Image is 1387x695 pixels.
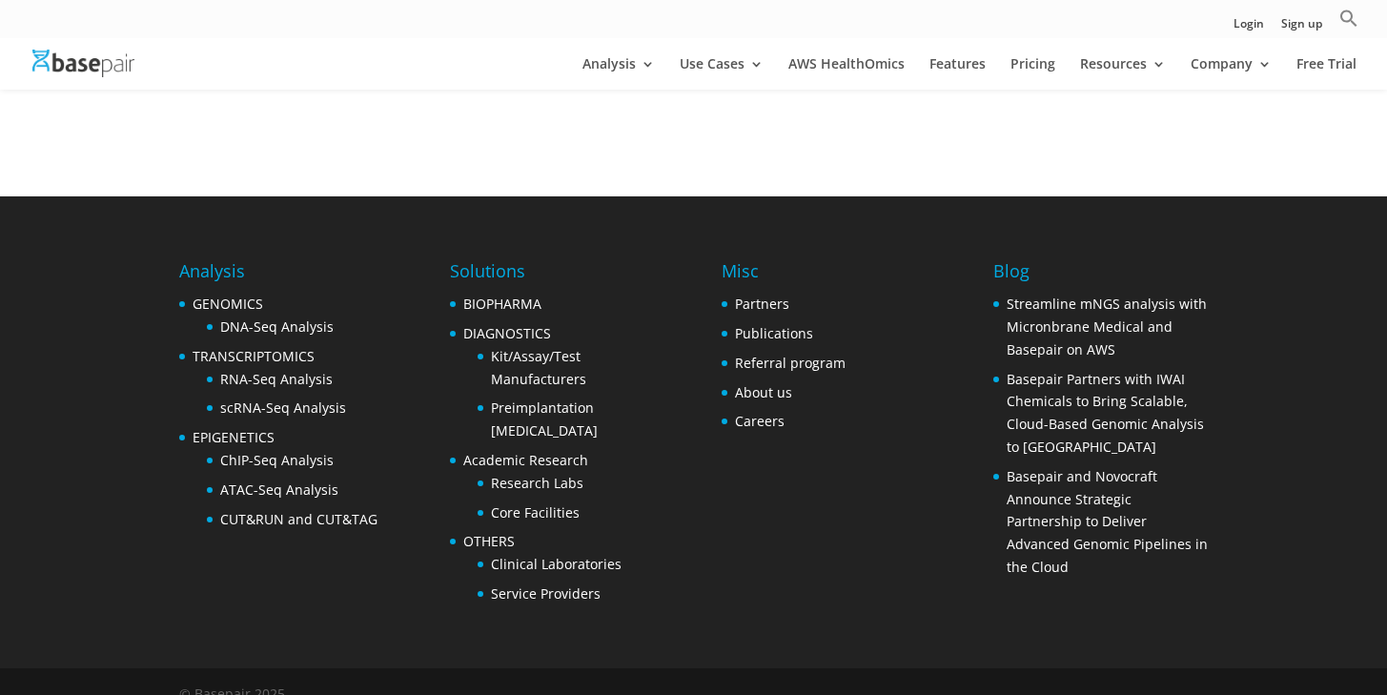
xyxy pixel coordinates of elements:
a: Core Facilities [491,503,580,521]
a: Analysis [582,57,655,90]
a: ChIP-Seq Analysis [220,451,334,469]
a: Basepair Partners with IWAI Chemicals to Bring Scalable, Cloud-Based Genomic Analysis to [GEOGRAP... [1007,370,1204,456]
a: Careers [735,412,785,430]
a: TRANSCRIPTOMICS [193,347,315,365]
a: Features [929,57,986,90]
a: GENOMICS [193,295,263,313]
a: OTHERS [463,532,515,550]
a: scRNA-Seq Analysis [220,399,346,417]
h4: Analysis [179,258,377,293]
h4: Blog [993,258,1208,293]
a: Pricing [1010,57,1055,90]
iframe: Drift Widget Chat Controller [1021,558,1364,672]
a: AWS HealthOmics [788,57,905,90]
h4: Solutions [450,258,664,293]
a: Sign up [1281,18,1322,38]
a: Login [1234,18,1264,38]
img: Basepair [32,50,134,77]
h4: Misc [722,258,846,293]
a: BIOPHARMA [463,295,541,313]
a: RNA-Seq Analysis [220,370,333,388]
a: Research Labs [491,474,583,492]
a: Partners [735,295,789,313]
a: Streamline mNGS analysis with Micronbrane Medical and Basepair on AWS [1007,295,1207,358]
a: Academic Research [463,451,588,469]
svg: Search [1339,9,1358,28]
a: ATAC-Seq Analysis [220,480,338,499]
a: Clinical Laboratories [491,555,622,573]
a: Resources [1080,57,1166,90]
a: Referral program [735,354,846,372]
a: CUT&RUN and CUT&TAG [220,510,377,528]
a: Preimplantation [MEDICAL_DATA] [491,399,598,439]
a: Company [1191,57,1272,90]
a: Kit/Assay/Test Manufacturers [491,347,586,388]
a: Use Cases [680,57,764,90]
a: About us [735,383,792,401]
a: Service Providers [491,584,601,603]
a: Free Trial [1296,57,1356,90]
a: EPIGENETICS [193,428,275,446]
a: DNA-Seq Analysis [220,317,334,336]
a: Publications [735,324,813,342]
a: Search Icon Link [1339,9,1358,38]
a: Basepair and Novocraft Announce Strategic Partnership to Deliver Advanced Genomic Pipelines in th... [1007,467,1208,576]
a: DIAGNOSTICS [463,324,551,342]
